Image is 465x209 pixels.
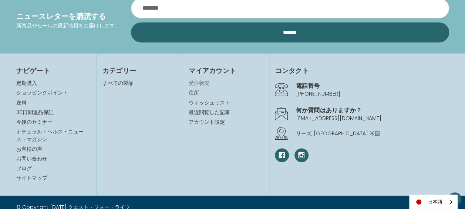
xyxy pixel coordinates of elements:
aside: Language selected: 日本語 [409,195,458,209]
h4: コンタクト [275,66,449,76]
h4: マイアカウント [189,66,263,76]
h4: カテゴリー [102,66,177,76]
h4: ニュースレターを購読する [16,11,120,22]
a: お客様の声 [16,145,42,152]
a: [EMAIL_ADDRESS][DOMAIN_NAME] [296,114,381,122]
h4: ナビゲート [16,66,91,76]
a: 受注状況 [189,79,263,87]
a: 住所 [189,89,263,97]
a: 今後のセミナー [16,118,53,125]
a: 送料 [16,99,27,106]
a: サイトマップ [16,174,47,181]
a: お問い合わせ [16,155,47,162]
a: 日本語 [410,195,457,209]
h4: 何か質問はありますか？ [296,105,449,114]
div: Language [409,195,458,209]
a: [PHONE_NUMBER] [296,90,340,97]
a: ブログ [16,164,32,172]
a: ナチュラル・ヘルス・ニュース・マガジン [16,127,84,143]
a: 最近閲覧した記事 [189,108,263,116]
p: 新商品やセールの最新情報をお届けします。 [16,22,120,30]
a: 定期購入 [16,79,37,87]
a: アカウント設定 [189,118,263,126]
p: リーズ, [GEOGRAPHIC_DATA] 米国 [296,129,449,137]
a: 30日間返品保証 [16,108,54,116]
h4: 電話番号 [296,81,449,90]
a: すべての製品 [102,79,134,87]
a: ショッピングポイント [16,89,68,96]
a: ウィッシュリスト [189,99,263,106]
